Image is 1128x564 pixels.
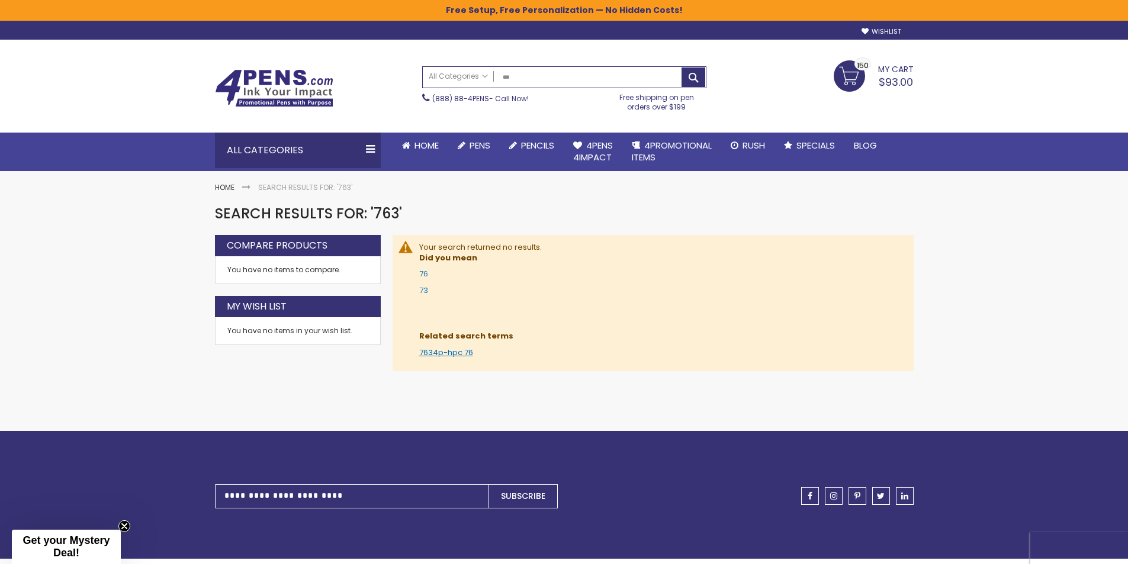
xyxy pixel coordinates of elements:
div: You have no items in your wish list. [227,326,368,336]
a: 7634p-hpc 76 [419,347,473,358]
span: instagram [830,492,837,500]
div: You have no items to compare. [215,256,381,284]
div: Your search returned no results. [419,242,902,357]
span: 150 [857,60,869,71]
a: Blog [844,133,886,159]
a: Specials [775,133,844,159]
div: All Categories [215,133,381,168]
a: Pencils [500,133,564,159]
a: instagram [825,487,843,505]
button: Close teaser [118,520,130,532]
strong: Compare Products [227,239,327,252]
a: 73 [419,285,428,296]
div: Free shipping on pen orders over $199 [607,88,706,112]
span: 4PROMOTIONAL ITEMS [632,139,712,163]
span: twitter [877,492,885,500]
img: 4Pens Custom Pens and Promotional Products [215,69,333,107]
iframe: Google Customer Reviews [1030,532,1128,564]
span: Pencils [521,139,554,152]
span: Subscribe [501,490,545,502]
span: pinterest [854,492,860,500]
span: Search results for: '763' [215,204,402,223]
span: Blog [854,139,877,152]
a: All Categories [423,67,494,86]
span: linkedin [901,492,908,500]
button: Subscribe [489,484,558,508]
a: pinterest [849,487,866,505]
span: Get your Mystery Deal! [23,534,110,559]
div: Get your Mystery Deal!Close teaser [12,530,121,564]
a: $93.00 150 [834,60,914,90]
span: Specials [796,139,835,152]
a: Wishlist [862,27,901,36]
a: 76 [419,268,428,279]
span: - Call Now! [432,94,529,104]
span: Pens [470,139,490,152]
strong: My Wish List [227,300,287,313]
span: facebook [808,492,812,500]
a: Rush [721,133,775,159]
a: Home [215,182,234,192]
a: linkedin [896,487,914,505]
span: Home [414,139,439,152]
dt: Did you mean [419,253,902,263]
span: 4Pens 4impact [573,139,613,163]
a: facebook [801,487,819,505]
a: twitter [872,487,890,505]
a: (888) 88-4PENS [432,94,489,104]
span: All Categories [429,72,488,81]
span: Rush [743,139,765,152]
a: 4Pens4impact [564,133,622,171]
dt: Related search terms [419,331,902,341]
span: $93.00 [879,75,913,89]
strong: Search results for: '763' [258,182,352,192]
a: 4PROMOTIONALITEMS [622,133,721,171]
a: Home [393,133,448,159]
a: Pens [448,133,500,159]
